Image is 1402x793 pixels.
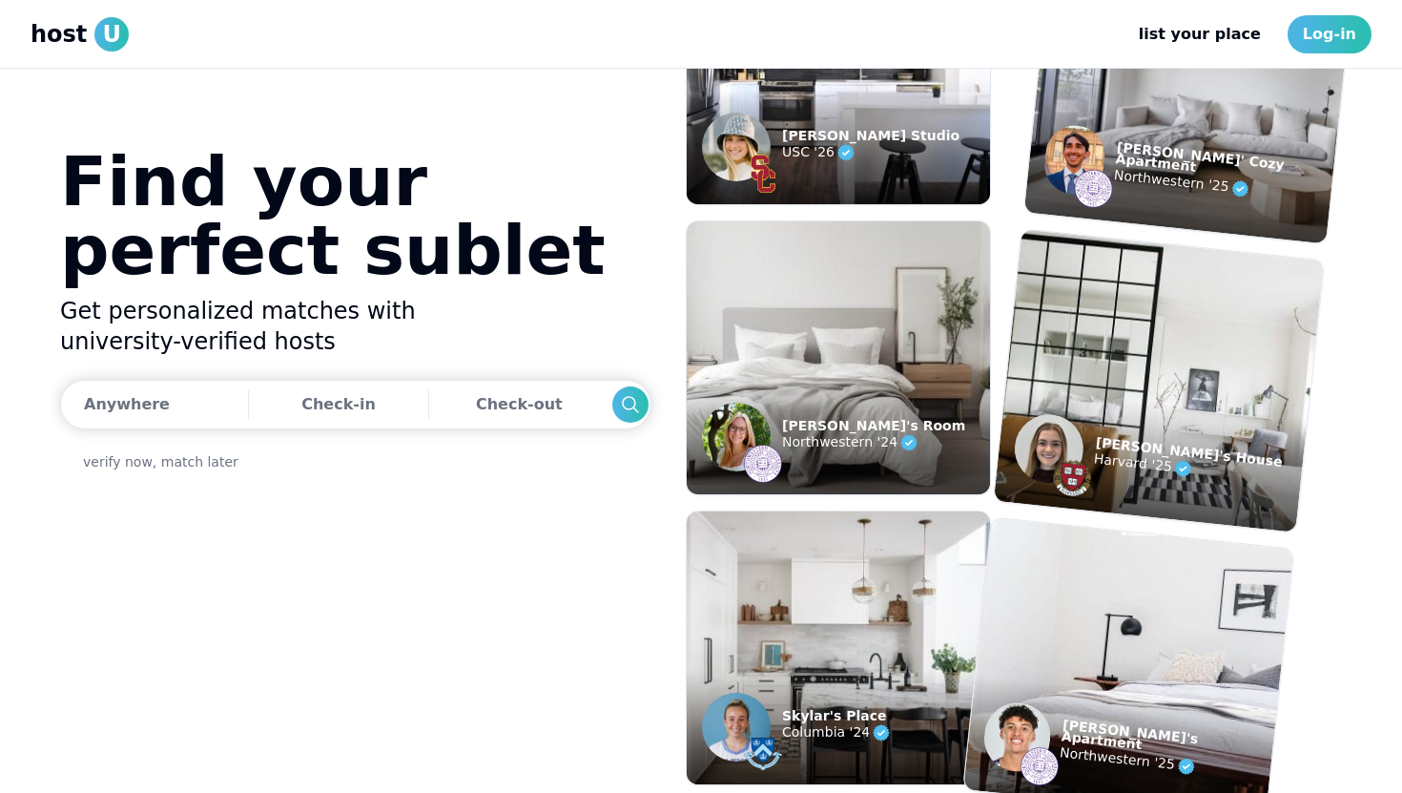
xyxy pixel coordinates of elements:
[687,511,990,784] img: example listing
[31,17,129,52] a: hostU
[1062,719,1274,763] p: [PERSON_NAME]'s Apartment
[1011,411,1086,487] img: example listing host
[1052,457,1094,499] img: example listing host
[84,386,170,424] div: Anywhere
[1124,15,1276,53] a: list your place
[782,710,893,721] p: Skylar's Place
[1124,15,1371,53] nav: Main
[1041,122,1107,197] img: example listing host
[83,452,238,471] a: verify now, match later
[1288,15,1371,53] a: Log-in
[476,386,563,424] div: Check-out
[31,19,87,50] span: host
[60,380,651,429] button: AnywhereCheck-inCheck-outSearch
[782,130,959,141] p: [PERSON_NAME] Studio
[1019,745,1061,787] img: example listing host
[612,386,649,423] div: Search
[94,17,129,52] span: U
[702,113,771,181] img: example listing host
[744,445,782,483] img: example listing host
[782,431,965,454] p: Northwestern '24
[60,296,651,357] h2: Get personalized matches with university-verified hosts
[994,229,1324,532] img: example listing
[1095,436,1283,468] p: [PERSON_NAME]'s House
[702,693,771,762] img: example listing host
[744,735,782,773] img: example listing host
[702,403,771,471] img: example listing host
[60,147,606,284] h1: Find your perfect sublet
[1072,168,1114,210] img: example listing host
[1115,141,1333,187] p: [PERSON_NAME]' Cozy Apartment
[687,221,990,494] img: example listing
[744,155,782,193] img: example listing host
[1059,741,1271,786] p: Northwestern '25
[1113,164,1331,210] p: Northwestern '25
[782,420,965,431] p: [PERSON_NAME]'s Room
[301,386,376,424] div: Check-in
[981,699,1054,775] img: example listing host
[782,721,893,744] p: Columbia '24
[782,141,959,164] p: USC '26
[1093,448,1282,490] p: Harvard '25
